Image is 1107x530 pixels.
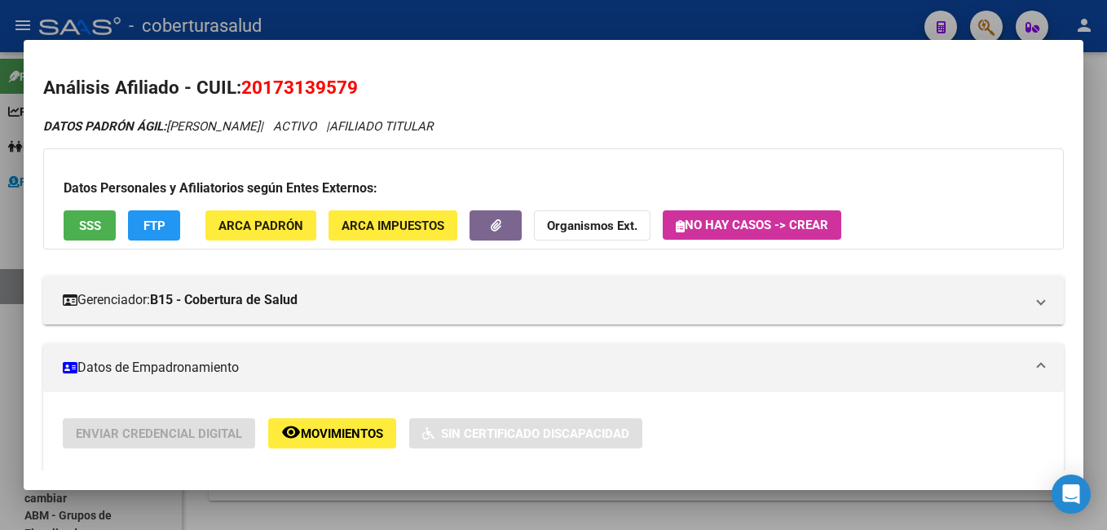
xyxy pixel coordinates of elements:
strong: Organismos Ext. [547,219,637,233]
button: Movimientos [268,418,396,448]
mat-panel-title: Gerenciador: [63,290,1025,310]
span: ARCA Impuestos [342,219,444,233]
button: ARCA Padrón [205,210,316,241]
span: SSS [79,219,101,233]
span: 20173139579 [241,77,358,98]
mat-expansion-panel-header: Datos de Empadronamiento [43,343,1064,392]
span: Movimientos [301,426,383,441]
button: FTP [128,210,180,241]
button: Sin Certificado Discapacidad [409,418,642,448]
span: Sin Certificado Discapacidad [441,426,629,441]
strong: Etiquetas: [63,468,117,483]
h3: Datos Personales y Afiliatorios según Entes Externos: [64,179,1043,198]
span: Enviar Credencial Digital [76,426,242,441]
h2: Análisis Afiliado - CUIL: [43,74,1064,102]
button: SSS [64,210,116,241]
div: Open Intercom Messenger [1052,475,1091,514]
button: No hay casos -> Crear [663,210,841,240]
mat-expansion-panel-header: Gerenciador:B15 - Cobertura de Salud [43,276,1064,325]
strong: DATOS PADRÓN ÁGIL: [43,119,166,134]
strong: B15 - Cobertura de Salud [150,290,298,310]
span: No hay casos -> Crear [676,218,828,232]
span: FTP [143,219,165,233]
button: ARCA Impuestos [329,210,457,241]
mat-icon: remove_red_eye [281,422,301,442]
span: AFILIADO TITULAR [329,119,433,134]
i: | ACTIVO | [43,119,433,134]
mat-panel-title: Datos de Empadronamiento [63,358,1025,378]
span: [PERSON_NAME] [43,119,260,134]
button: Enviar Credencial Digital [63,418,255,448]
span: ARCA Padrón [218,219,303,233]
button: Organismos Ext. [534,210,651,241]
